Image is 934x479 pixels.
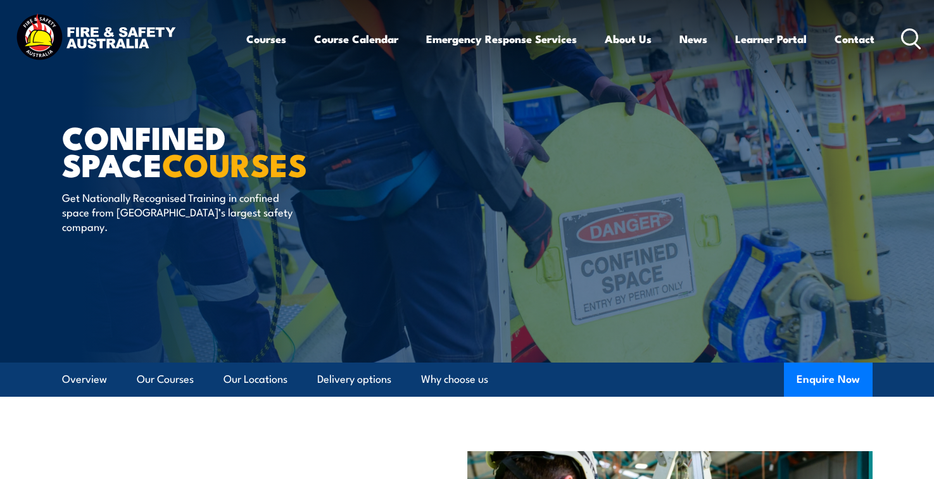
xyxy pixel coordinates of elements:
a: Overview [62,363,107,396]
a: Our Locations [224,363,287,396]
a: Why choose us [421,363,488,396]
strong: COURSES [162,139,307,188]
h1: Confined Space [62,123,375,177]
a: Contact [835,22,874,56]
a: Learner Portal [735,22,807,56]
a: Course Calendar [314,22,398,56]
button: Enquire Now [784,363,873,397]
a: Our Courses [137,363,194,396]
p: Get Nationally Recognised Training in confined space from [GEOGRAPHIC_DATA]’s largest safety comp... [62,190,293,234]
a: News [679,22,707,56]
a: Courses [246,22,286,56]
a: Emergency Response Services [426,22,577,56]
a: About Us [605,22,652,56]
a: Delivery options [317,363,391,396]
